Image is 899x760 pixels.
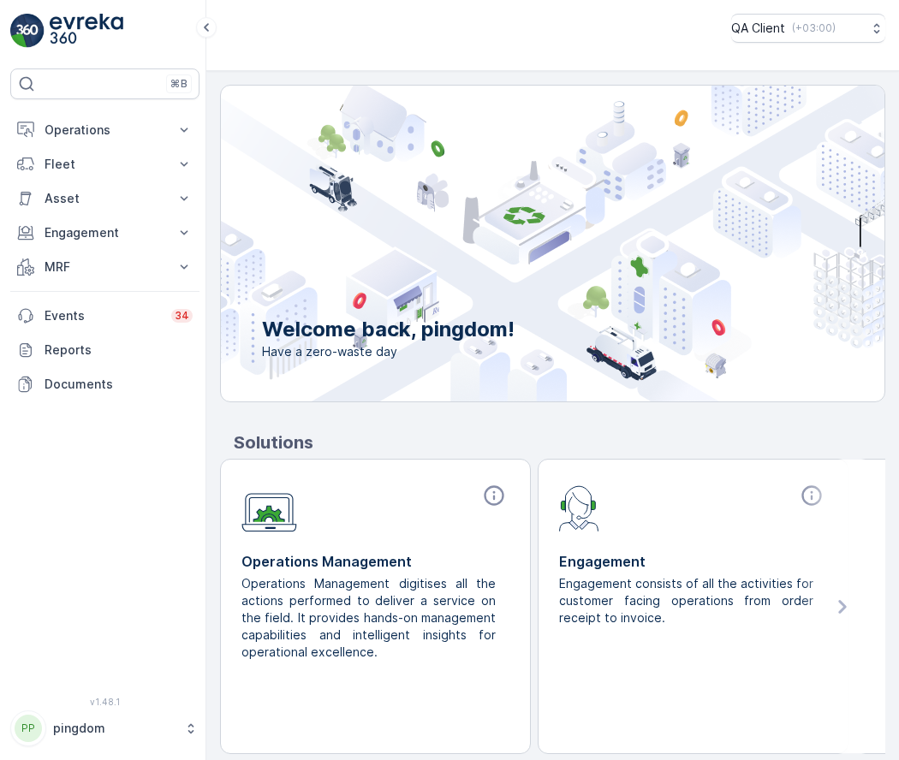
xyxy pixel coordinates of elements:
[241,575,496,661] p: Operations Management digitises all the actions performed to deliver a service on the field. It p...
[45,156,165,173] p: Fleet
[10,367,199,401] a: Documents
[50,14,123,48] img: logo_light-DOdMpM7g.png
[45,224,165,241] p: Engagement
[45,341,193,359] p: Reports
[45,307,161,324] p: Events
[559,575,813,626] p: Engagement consists of all the activities for customer facing operations from order receipt to in...
[170,77,188,91] p: ⌘B
[241,484,297,532] img: module-icon
[234,430,885,455] p: Solutions
[144,86,884,401] img: city illustration
[45,258,165,276] p: MRF
[10,250,199,284] button: MRF
[731,20,785,37] p: QA Client
[45,376,193,393] p: Documents
[10,147,199,181] button: Fleet
[15,715,42,742] div: PP
[10,697,199,707] span: v 1.48.1
[10,113,199,147] button: Operations
[559,551,827,572] p: Engagement
[45,122,165,139] p: Operations
[10,216,199,250] button: Engagement
[262,316,515,343] p: Welcome back, pingdom!
[792,21,836,35] p: ( +03:00 )
[175,309,189,323] p: 34
[10,333,199,367] a: Reports
[10,14,45,48] img: logo
[10,299,199,333] a: Events34
[53,720,176,737] p: pingdom
[10,710,199,746] button: PPpingdom
[241,551,509,572] p: Operations Management
[262,343,515,360] span: Have a zero-waste day
[731,14,885,43] button: QA Client(+03:00)
[45,190,165,207] p: Asset
[559,484,599,531] img: module-icon
[10,181,199,216] button: Asset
